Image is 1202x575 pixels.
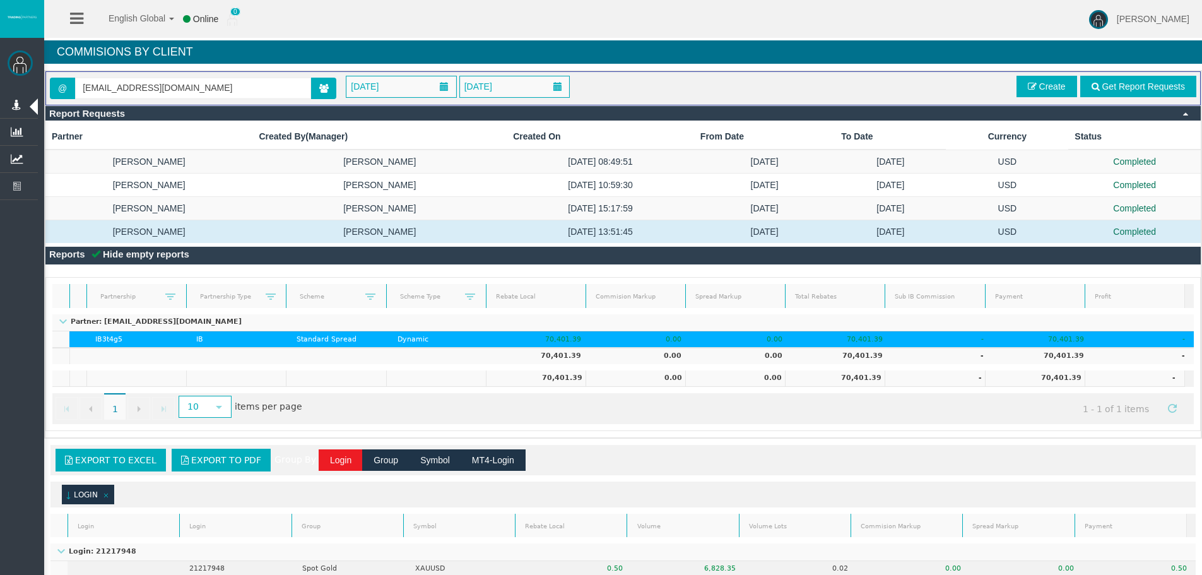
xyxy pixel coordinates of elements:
span: Export to PDF [191,455,261,465]
td: - [892,331,993,348]
button: Login [319,449,363,471]
a: Go to the first page [56,397,78,420]
img: user-image [1089,10,1108,29]
td: [DATE] [694,220,835,244]
td: 70,401.39 [993,331,1093,348]
td: IB3t4g5 [86,331,187,348]
a: Login [70,518,178,535]
td: [DATE] 10:59:30 [507,174,694,197]
a: (sorted ascending)Login [66,490,98,501]
span: Export to Excel [75,455,156,465]
span: Get Report Requests [1102,81,1185,92]
td: [PERSON_NAME] [45,220,252,244]
a: Commision Markup [853,518,961,535]
td: Completed [1068,174,1201,197]
td: - [885,370,984,387]
h4: Commisions By Client [44,40,1202,64]
td: 70,401.39 [791,331,892,348]
a: Symbol [405,518,513,535]
td: [PERSON_NAME] [252,150,507,174]
span: Go to the previous page [86,404,96,414]
a: Total Rebates [787,288,883,305]
th: Partner [45,124,252,150]
img: logo.svg [6,15,38,20]
button: Symbol [409,449,461,471]
span: Go to the last page [158,404,168,414]
td: [DATE] [835,174,946,197]
span: 1 - 1 of 1 items [1071,397,1161,420]
th: Status [1068,124,1201,150]
span: [DATE] [461,78,496,95]
td: Standard Spread [288,331,389,348]
span: Online [193,14,218,24]
td: 70,401.39 [791,348,892,364]
p: Partner: [EMAIL_ADDRESS][DOMAIN_NAME] [52,318,245,326]
a: Volume Lots [741,518,849,535]
th: Created By(Manager) [252,124,507,150]
input: Search partner... [76,78,310,98]
td: 70,401.39 [993,348,1093,364]
td: 70,401.39 [486,370,586,387]
span: 1 [104,393,126,420]
a: Spread Markup [965,518,1073,535]
td: [DATE] 08:49:51 [507,150,694,174]
a: Go to the previous page [80,397,102,420]
td: USD [946,150,1068,174]
td: [DATE] 13:51:45 [507,220,694,244]
img: user_small.png [227,13,237,26]
a: Group [293,518,401,535]
button: Group [362,449,410,471]
td: Currency [946,124,1068,150]
td: [DATE] [835,197,946,220]
td: 0.00 [690,348,791,364]
a: Volume [629,518,737,535]
td: 70,401.39 [985,370,1085,387]
span: select [214,402,224,412]
th: To Date [835,124,946,150]
td: 70,401.39 [489,331,590,348]
span: English Global [92,13,165,23]
a: Login [182,518,290,535]
td: [PERSON_NAME] [45,197,252,220]
a: Commision Markup [587,288,683,305]
td: Completed [1068,150,1201,174]
td: 70,401.39 [489,348,590,364]
span: Refresh [1167,403,1177,413]
td: - [892,348,993,364]
a: Go to the last page [152,397,175,420]
button: MT4-Login [461,449,526,471]
td: 0.00 [690,331,791,348]
td: [PERSON_NAME] [45,150,252,174]
th: From Date [694,124,835,150]
td: Dynamic [389,331,490,348]
td: [PERSON_NAME] [252,197,507,220]
th: Created On [507,124,694,150]
td: - [1093,348,1194,364]
a: Export to Excel [56,449,166,471]
a: Go to the next page [127,397,150,420]
td: [DATE] [835,150,946,174]
a: Partnership [92,288,165,305]
a: Payment [1076,518,1184,535]
span: 0 [230,8,240,16]
p: Login: 21217948 [50,548,140,556]
span: items per page [175,397,302,418]
a: Payment [987,288,1083,305]
span: Create [1039,81,1066,92]
span: @ [50,78,75,99]
span: [DATE] [347,78,382,95]
td: [DATE] [694,150,835,174]
td: USD [946,174,1068,197]
td: 0.00 [586,370,685,387]
td: USD [946,220,1068,244]
span: Reports [49,249,85,259]
td: 70,401.39 [785,370,885,387]
td: [DATE] 15:17:59 [507,197,694,220]
td: [PERSON_NAME] [45,174,252,197]
a: Rebate Local [517,518,625,535]
td: [PERSON_NAME] [252,174,507,197]
td: Completed [1068,220,1201,244]
a: Scheme [292,288,365,305]
td: IB [187,331,288,348]
a: Rebate Local [488,288,584,305]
